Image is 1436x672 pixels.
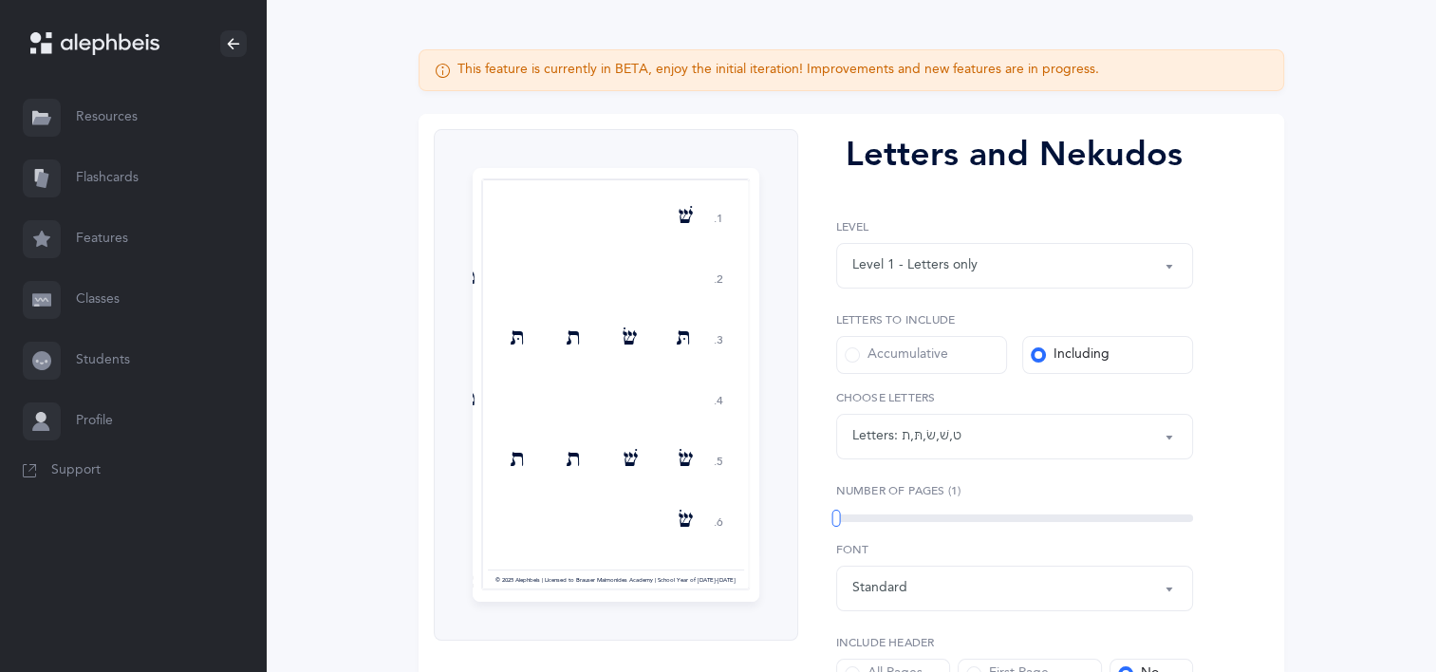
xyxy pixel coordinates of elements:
label: Font [836,541,1193,558]
div: This feature is currently in BETA, enjoy the initial iteration! Improvements and new features are... [457,61,1099,80]
label: Letters to include [836,311,1193,328]
div: Letters and Nekudos [836,129,1193,180]
iframe: Drift Widget Chat Controller [1341,577,1413,649]
label: Number of Pages (1) [836,482,1193,499]
div: Including [1031,345,1110,364]
label: Include Header [836,634,1193,651]
label: Level [836,218,1193,235]
button: ט, שׁ, שׂ, תּ, ת [836,414,1193,459]
button: Standard [836,566,1193,611]
span: Support [51,461,101,480]
div: Letters: [852,426,902,446]
button: Level 1 - Letters only [836,243,1193,289]
div: Level 1 - Letters only [852,255,978,275]
div: Accumulative [845,345,948,364]
label: Choose letters [836,389,1193,406]
div: ט , שׁ , שׂ , תּ , ת [902,426,961,446]
div: Standard [852,578,907,598]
